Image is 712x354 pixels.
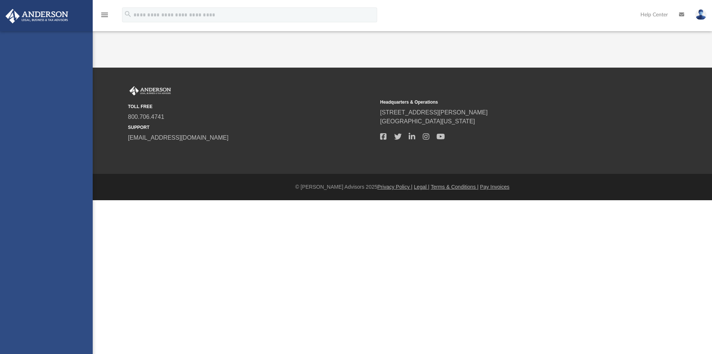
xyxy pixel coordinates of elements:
a: [GEOGRAPHIC_DATA][US_STATE] [380,118,475,124]
small: TOLL FREE [128,103,375,110]
a: Legal | [414,184,429,190]
div: © [PERSON_NAME] Advisors 2025 [93,183,712,191]
small: SUPPORT [128,124,375,131]
a: Privacy Policy | [378,184,413,190]
a: [STREET_ADDRESS][PERSON_NAME] [380,109,488,116]
small: Headquarters & Operations [380,99,627,105]
a: 800.706.4741 [128,114,164,120]
a: [EMAIL_ADDRESS][DOMAIN_NAME] [128,134,228,141]
img: User Pic [695,9,706,20]
a: Pay Invoices [480,184,509,190]
img: Anderson Advisors Platinum Portal [128,86,172,96]
a: menu [100,14,109,19]
i: search [124,10,132,18]
i: menu [100,10,109,19]
img: Anderson Advisors Platinum Portal [3,9,70,23]
a: Terms & Conditions | [431,184,479,190]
